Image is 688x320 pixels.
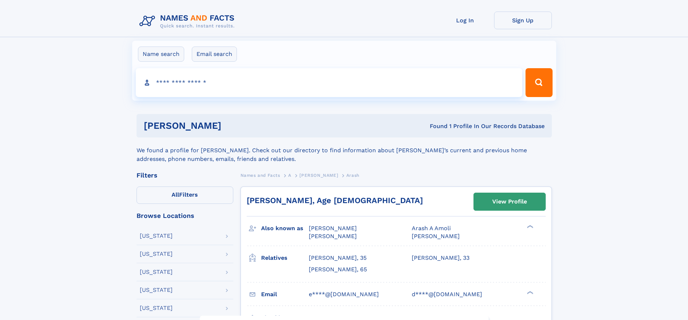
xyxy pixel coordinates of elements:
[299,171,338,180] a: [PERSON_NAME]
[138,47,184,62] label: Name search
[136,68,523,97] input: search input
[137,137,552,163] div: We found a profile for [PERSON_NAME]. Check out our directory to find information about [PERSON_N...
[137,12,241,31] img: Logo Names and Facts
[261,252,309,264] h3: Relatives
[309,233,357,240] span: [PERSON_NAME]
[247,196,423,205] a: [PERSON_NAME], Age [DEMOGRAPHIC_DATA]
[346,173,359,178] span: Arash
[140,269,173,275] div: [US_STATE]
[474,193,545,210] a: View Profile
[492,193,527,210] div: View Profile
[325,122,545,130] div: Found 1 Profile In Our Records Database
[436,12,494,29] a: Log In
[172,191,179,198] span: All
[309,254,367,262] a: [PERSON_NAME], 35
[412,254,470,262] a: [PERSON_NAME], 33
[261,222,309,234] h3: Also known as
[412,225,451,232] span: Arash A Amoli
[241,171,280,180] a: Names and Facts
[525,68,552,97] button: Search Button
[137,187,233,204] label: Filters
[412,233,460,240] span: [PERSON_NAME]
[137,172,233,179] div: Filters
[144,121,326,130] h1: [PERSON_NAME]
[140,287,173,293] div: [US_STATE]
[288,173,291,178] span: A
[299,173,338,178] span: [PERSON_NAME]
[140,251,173,257] div: [US_STATE]
[525,224,534,229] div: ❯
[192,47,237,62] label: Email search
[309,266,367,273] a: [PERSON_NAME], 65
[140,305,173,311] div: [US_STATE]
[137,212,233,219] div: Browse Locations
[309,225,357,232] span: [PERSON_NAME]
[140,233,173,239] div: [US_STATE]
[261,288,309,301] h3: Email
[525,290,534,295] div: ❯
[288,171,291,180] a: A
[494,12,552,29] a: Sign Up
